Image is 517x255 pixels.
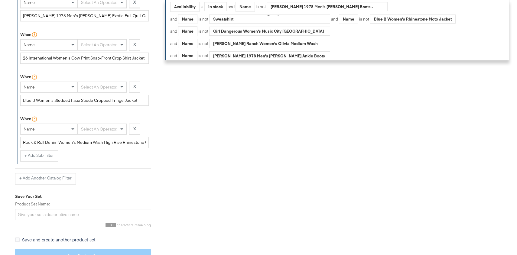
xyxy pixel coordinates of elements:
div: is not [197,41,209,47]
div: Name [339,15,358,24]
div: and [331,14,456,24]
div: Select an operator. [78,40,126,50]
div: is not [197,16,209,22]
div: Name [178,27,197,36]
strong: X [133,84,136,89]
div: When [20,74,31,80]
div: is not [358,16,370,22]
div: [PERSON_NAME] 1978 Men's [PERSON_NAME] Boots - Medium Toe [267,2,387,11]
div: [PERSON_NAME] Ranch Women's Olivia Medium Wash High Rise Wide Leg Jeans [210,39,330,48]
span: name [24,126,35,132]
div: Availability [171,2,199,11]
div: is not [255,4,267,10]
div: and [170,39,330,49]
div: Girl Dangerous Women's Music City [GEOGRAPHIC_DATA] Relaxed Graphic Tee [210,27,330,36]
button: X [129,82,140,92]
div: in stock [205,2,226,11]
div: Name [178,15,197,24]
div: When [20,116,31,122]
div: and [228,2,388,12]
div: Carhartt Women's Clarksburg Graphic Sleeve Pullover Sweatshirt [210,15,330,24]
div: Name [236,2,255,11]
strong: X [133,42,136,47]
div: Select an operator. [78,124,126,134]
label: Product Set Name: [15,201,151,207]
input: Give your set a descriptive name [15,209,151,220]
button: X [129,39,140,50]
input: Enter a value for your filter [20,53,149,64]
strong: X [133,126,136,132]
div: and [170,51,330,61]
div: Name [178,39,197,48]
input: Enter a value for your filter [20,137,149,148]
div: is [200,4,204,10]
div: [PERSON_NAME] 1978 Men's [PERSON_NAME] Ankle Boots - Medium Toe [210,51,330,60]
div: Save Your Set [15,194,151,199]
span: name [24,42,35,47]
div: characters remaining [15,223,151,227]
span: name [24,84,35,90]
input: Enter a value for your filter [20,10,149,21]
div: When [20,32,31,37]
div: Select an operator. [78,82,126,92]
button: + Add Sub Filter [20,150,58,161]
div: is not [197,53,209,59]
button: + Add Another Catalog Filter [15,173,76,184]
button: X [129,124,140,134]
div: and [170,26,330,36]
div: and [170,14,330,24]
span: Save and create another product set [22,237,96,243]
div: is not [197,28,209,34]
input: Enter a value for your filter [20,95,149,106]
span: 100 [106,223,116,227]
div: Blue B Women's Rhinestone Moto Jacket [370,15,455,24]
div: Name [178,51,197,60]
